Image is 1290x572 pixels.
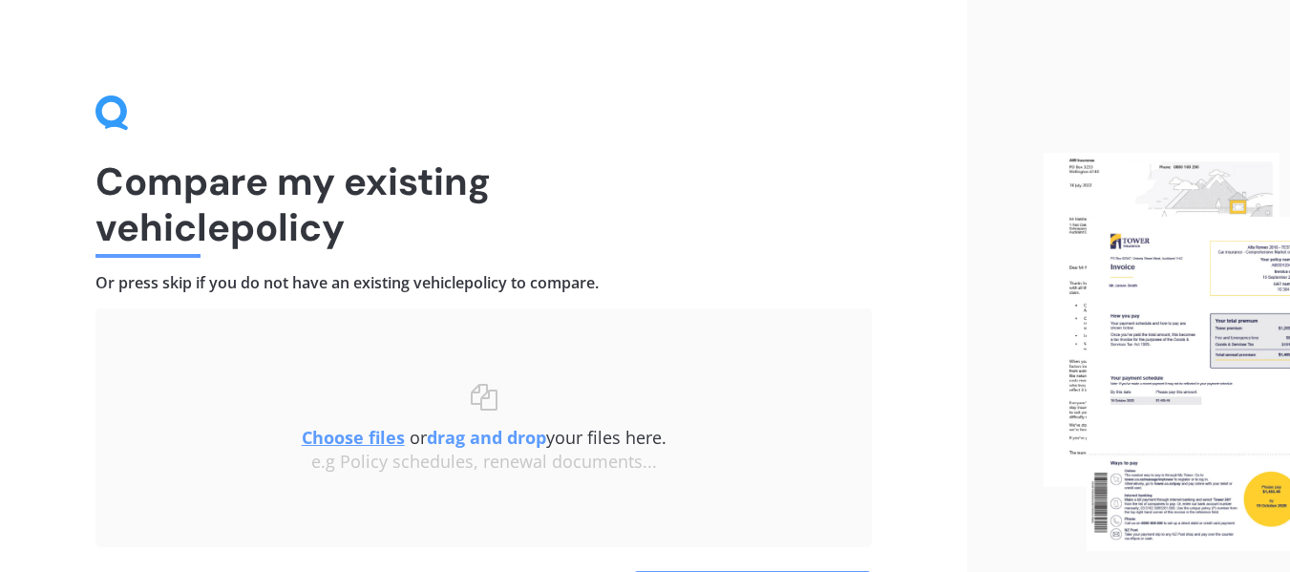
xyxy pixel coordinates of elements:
[134,452,834,473] div: e.g Policy schedules, renewal documents...
[95,159,872,250] h1: Compare my existing vehicle policy
[1044,153,1290,550] img: files.webp
[302,426,405,449] u: Choose files
[302,426,666,449] span: or your files here.
[95,273,872,293] h4: Or press skip if you do not have an existing vehicle policy to compare.
[427,426,546,449] b: drag and drop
